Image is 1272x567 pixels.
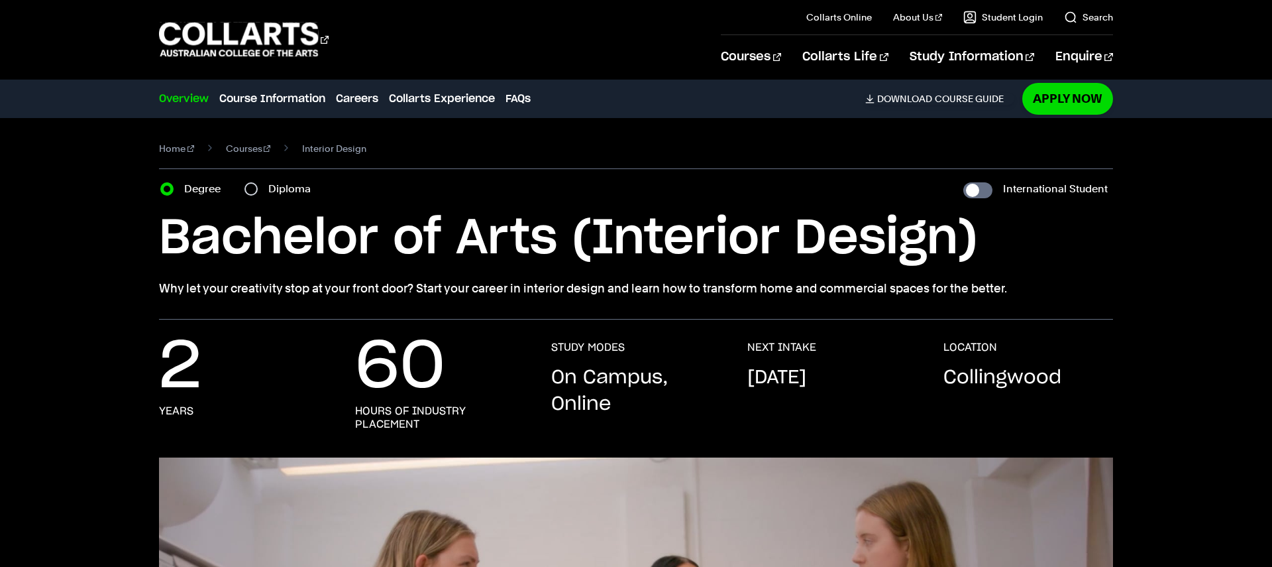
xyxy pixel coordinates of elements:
a: About Us [893,11,942,24]
a: Enquire [1055,35,1113,79]
a: Apply Now [1022,83,1113,114]
div: Go to homepage [159,21,329,58]
h3: hours of industry placement [355,405,525,431]
a: Careers [336,91,378,107]
h3: LOCATION [943,341,997,354]
span: Download [877,93,932,105]
a: Search [1064,11,1113,24]
p: On Campus, Online [551,365,721,418]
a: Overview [159,91,209,107]
a: Collarts Life [802,35,888,79]
p: [DATE] [747,365,806,391]
a: FAQs [505,91,531,107]
a: Course Information [219,91,325,107]
a: Courses [721,35,781,79]
label: International Student [1003,180,1108,198]
h3: NEXT INTAKE [747,341,816,354]
a: Student Login [963,11,1043,24]
p: Why let your creativity stop at your front door? Start your career in interior design and learn h... [159,279,1113,298]
a: Courses [226,139,271,158]
span: Interior Design [302,139,366,158]
a: DownloadCourse Guide [865,93,1014,105]
h3: STUDY MODES [551,341,625,354]
a: Collarts Online [806,11,872,24]
p: 60 [355,341,445,394]
a: Home [159,139,194,158]
p: Collingwood [943,365,1061,391]
h1: Bachelor of Arts (Interior Design) [159,209,1113,269]
p: 2 [159,341,201,394]
a: Collarts Experience [389,91,495,107]
label: Degree [184,180,229,198]
a: Study Information [910,35,1034,79]
label: Diploma [268,180,319,198]
h3: years [159,405,193,418]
